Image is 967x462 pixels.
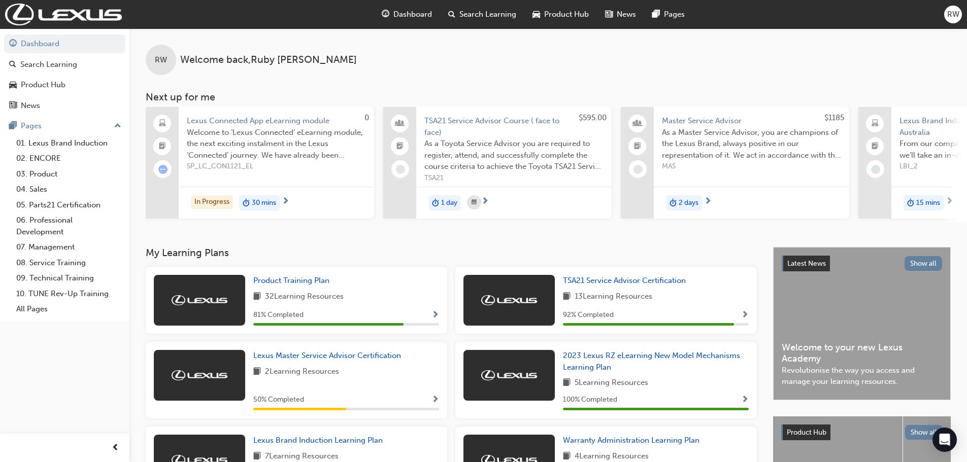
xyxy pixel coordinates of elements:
[4,32,125,117] button: DashboardSearch LearningProduct HubNews
[481,197,489,206] span: next-icon
[9,81,17,90] span: car-icon
[782,256,942,272] a: Latest NewsShow all
[20,59,77,70] div: Search Learning
[782,365,942,387] span: Revolutionise the way you access and manage your learning resources.
[12,301,125,317] a: All Pages
[187,161,366,172] span: SP_LC_CON1121_EL
[364,113,369,122] span: 0
[459,9,516,20] span: Search Learning
[4,96,125,115] a: News
[424,172,604,184] span: TSA21
[431,311,439,320] span: Show Progress
[741,309,749,322] button: Show Progress
[253,366,261,378] span: book-icon
[448,8,455,21] span: search-icon
[396,140,404,153] span: booktick-icon
[5,4,122,25] img: Trak
[129,91,967,103] h3: Next up for me
[187,127,366,161] span: Welcome to ‘Lexus Connected’ eLearning module, the next exciting instalment in the Lexus ‘Connect...
[4,34,125,53] a: Dashboard
[9,122,17,131] span: pages-icon
[872,117,879,130] span: laptop-icon
[563,309,614,321] span: 92 % Completed
[664,9,685,20] span: Pages
[253,394,304,406] span: 50 % Completed
[563,435,704,446] a: Warranty Administration Learning Plan
[634,117,641,130] span: people-icon
[187,115,366,127] span: Lexus Connected App eLearning module
[253,291,261,303] span: book-icon
[579,113,607,122] span: $595.00
[481,370,537,380] img: Trak
[617,9,636,20] span: News
[575,377,648,389] span: 5 Learning Resources
[431,394,439,406] button: Show Progress
[432,196,439,209] span: duration-icon
[12,151,125,166] a: 02. ENCORE
[563,436,699,445] span: Warranty Administration Learning Plan
[4,76,125,94] a: Product Hub
[946,197,953,206] span: next-icon
[634,140,641,153] span: booktick-icon
[191,195,233,209] div: In Progress
[146,247,757,259] h3: My Learning Plans
[947,9,959,20] span: RW
[158,165,168,174] span: learningRecordVerb_ATTEMPT-icon
[563,276,686,285] span: TSA21 Service Advisor Certification
[265,291,344,303] span: 32 Learning Resources
[662,161,841,172] span: MAS
[431,396,439,405] span: Show Progress
[524,4,597,25] a: car-iconProduct Hub
[12,197,125,213] a: 05. Parts21 Certification
[424,138,604,172] span: As a Toyota Service Advisor you are required to register, attend, and successfully complete the c...
[21,100,40,112] div: News
[440,4,524,25] a: search-iconSearch Learning
[597,4,644,25] a: news-iconNews
[396,117,404,130] span: people-icon
[563,377,571,389] span: book-icon
[253,436,383,445] span: Lexus Brand Induction Learning Plan
[383,107,612,219] a: $595.00TSA21 Service Advisor Course ( face to face)As a Toyota Service Advisor you are required t...
[12,239,125,255] a: 07. Management
[159,117,166,130] span: laptop-icon
[787,259,826,268] span: Latest News
[781,424,943,441] a: Product HubShow all
[575,291,652,303] span: 13 Learning Resources
[9,40,17,49] span: guage-icon
[112,442,119,454] span: prev-icon
[253,435,387,446] a: Lexus Brand Induction Learning Plan
[532,8,540,21] span: car-icon
[21,79,65,91] div: Product Hub
[12,270,125,286] a: 09. Technical Training
[441,197,457,209] span: 1 day
[155,54,167,66] span: RW
[605,8,613,21] span: news-icon
[652,8,660,21] span: pages-icon
[253,351,401,360] span: Lexus Master Service Advisor Certification
[563,275,690,287] a: TSA21 Service Advisor Certification
[704,197,712,206] span: next-icon
[563,350,749,373] a: 2023 Lexus RZ eLearning New Model Mechanisms Learning Plan
[563,291,571,303] span: book-icon
[824,113,844,122] span: $1185
[12,212,125,239] a: 06. Professional Development
[114,120,121,133] span: up-icon
[9,60,16,69] span: search-icon
[9,101,17,111] span: news-icon
[905,425,943,440] button: Show all
[12,286,125,302] a: 10. TUNE Rev-Up Training
[180,54,357,66] span: Welcome back , Ruby [PERSON_NAME]
[871,165,880,174] span: learningRecordVerb_NONE-icon
[265,366,339,378] span: 2 Learning Resources
[481,295,537,305] img: Trak
[741,396,749,405] span: Show Progress
[662,115,841,127] span: Master Service Advisor
[243,196,250,209] span: duration-icon
[172,295,227,305] img: Trak
[172,370,227,380] img: Trak
[393,9,432,20] span: Dashboard
[252,197,276,209] span: 30 mins
[12,182,125,197] a: 04. Sales
[146,107,374,219] a: 0Lexus Connected App eLearning moduleWelcome to ‘Lexus Connected’ eLearning module, the next exci...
